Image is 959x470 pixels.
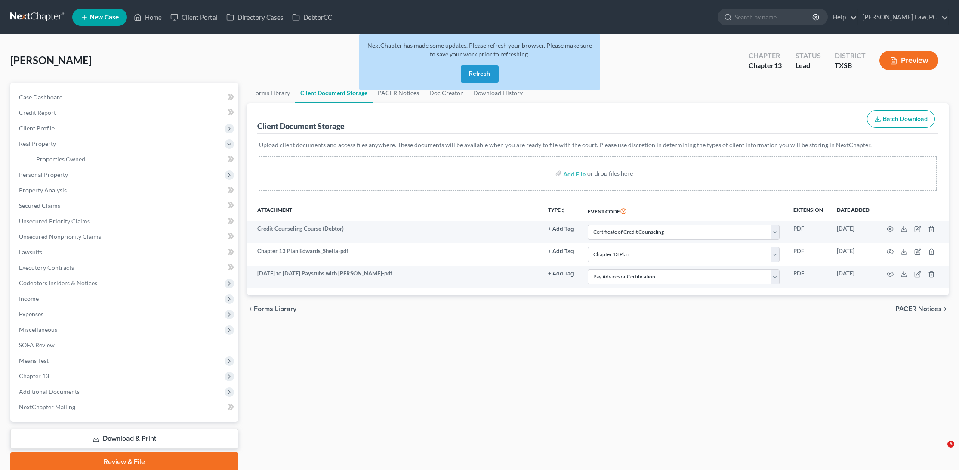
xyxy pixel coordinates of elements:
[12,90,238,105] a: Case Dashboard
[12,337,238,353] a: SOFA Review
[19,372,49,380] span: Chapter 13
[19,124,55,132] span: Client Profile
[895,306,949,312] button: PACER Notices chevron_right
[796,51,821,61] div: Status
[830,201,876,221] th: Date added
[867,110,935,128] button: Batch Download
[19,202,60,209] span: Secured Claims
[830,243,876,266] td: [DATE]
[561,208,566,213] i: unfold_more
[166,9,222,25] a: Client Portal
[786,266,830,288] td: PDF
[786,243,830,266] td: PDF
[90,14,119,21] span: New Case
[786,221,830,243] td: PDF
[883,115,928,123] span: Batch Download
[19,295,39,302] span: Income
[10,429,238,449] a: Download & Print
[19,186,67,194] span: Property Analysis
[548,269,574,278] a: + Add Tag
[367,42,592,58] span: NextChapter has made some updates. Please refresh your browser. Please make sure to save your wor...
[295,83,373,103] a: Client Document Storage
[19,388,80,395] span: Additional Documents
[548,207,566,213] button: TYPEunfold_more
[247,266,541,288] td: [DATE] to [DATE] Paystubs with [PERSON_NAME]-pdf
[259,141,937,149] p: Upload client documents and access files anywhere. These documents will be available when you are...
[19,233,101,240] span: Unsecured Nonpriority Claims
[796,61,821,71] div: Lead
[247,83,295,103] a: Forms Library
[12,105,238,121] a: Credit Report
[19,341,55,349] span: SOFA Review
[10,54,92,66] span: [PERSON_NAME]
[942,306,949,312] i: chevron_right
[461,65,499,83] button: Refresh
[735,9,814,25] input: Search by name...
[19,109,56,116] span: Credit Report
[19,171,68,178] span: Personal Property
[19,326,57,333] span: Miscellaneous
[548,247,574,255] a: + Add Tag
[12,229,238,244] a: Unsecured Nonpriority Claims
[19,248,42,256] span: Lawsuits
[749,61,782,71] div: Chapter
[12,244,238,260] a: Lawsuits
[587,169,633,178] div: or drop files here
[19,264,74,271] span: Executory Contracts
[12,399,238,415] a: NextChapter Mailing
[828,9,857,25] a: Help
[548,249,574,254] button: + Add Tag
[247,306,296,312] button: chevron_left Forms Library
[548,271,574,277] button: + Add Tag
[12,182,238,198] a: Property Analysis
[12,198,238,213] a: Secured Claims
[254,306,296,312] span: Forms Library
[895,306,942,312] span: PACER Notices
[548,225,574,233] a: + Add Tag
[29,152,238,167] a: Properties Owned
[257,121,345,131] div: Client Document Storage
[36,155,85,163] span: Properties Owned
[288,9,336,25] a: DebtorCC
[247,221,541,243] td: Credit Counseling Course (Debtor)
[19,357,49,364] span: Means Test
[858,9,948,25] a: [PERSON_NAME] Law, PC
[247,201,541,221] th: Attachment
[222,9,288,25] a: Directory Cases
[830,266,876,288] td: [DATE]
[12,213,238,229] a: Unsecured Priority Claims
[835,51,866,61] div: District
[930,441,950,461] iframe: Intercom live chat
[19,140,56,147] span: Real Property
[581,201,786,221] th: Event Code
[19,217,90,225] span: Unsecured Priority Claims
[835,61,866,71] div: TXSB
[130,9,166,25] a: Home
[786,201,830,221] th: Extension
[247,306,254,312] i: chevron_left
[879,51,938,70] button: Preview
[19,279,97,287] span: Codebtors Insiders & Notices
[749,51,782,61] div: Chapter
[19,93,63,101] span: Case Dashboard
[830,221,876,243] td: [DATE]
[247,243,541,266] td: Chapter 13 Plan Edwards_Sheila-pdf
[548,226,574,232] button: + Add Tag
[947,441,954,448] span: 6
[774,61,782,69] span: 13
[19,403,75,411] span: NextChapter Mailing
[19,310,43,318] span: Expenses
[12,260,238,275] a: Executory Contracts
